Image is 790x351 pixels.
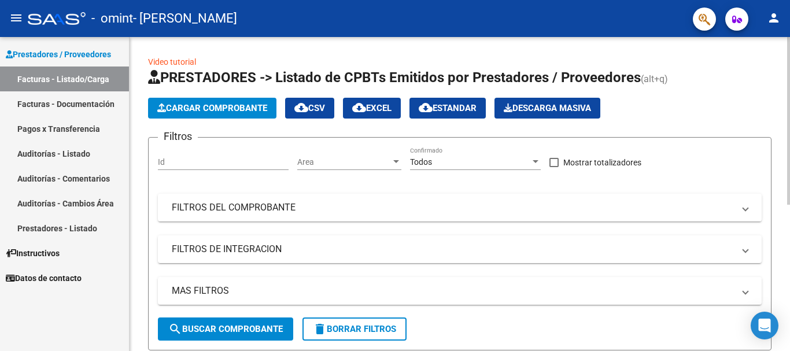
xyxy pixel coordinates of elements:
[297,157,391,167] span: Area
[313,324,396,334] span: Borrar Filtros
[343,98,401,119] button: EXCEL
[294,103,325,113] span: CSV
[158,194,762,221] mat-expansion-panel-header: FILTROS DEL COMPROBANTE
[352,101,366,114] mat-icon: cloud_download
[148,57,196,66] a: Video tutorial
[751,312,778,339] div: Open Intercom Messenger
[410,157,432,167] span: Todos
[172,201,734,214] mat-panel-title: FILTROS DEL COMPROBANTE
[641,73,668,84] span: (alt+q)
[294,101,308,114] mat-icon: cloud_download
[767,11,781,25] mat-icon: person
[148,69,641,86] span: PRESTADORES -> Listado de CPBTs Emitidos por Prestadores / Proveedores
[158,277,762,305] mat-expansion-panel-header: MAS FILTROS
[133,6,237,31] span: - [PERSON_NAME]
[6,48,111,61] span: Prestadores / Proveedores
[172,243,734,256] mat-panel-title: FILTROS DE INTEGRACION
[6,272,82,285] span: Datos de contacto
[91,6,133,31] span: - omint
[494,98,600,119] app-download-masive: Descarga masiva de comprobantes (adjuntos)
[419,103,477,113] span: Estandar
[352,103,392,113] span: EXCEL
[158,235,762,263] mat-expansion-panel-header: FILTROS DE INTEGRACION
[158,317,293,341] button: Buscar Comprobante
[168,322,182,336] mat-icon: search
[504,103,591,113] span: Descarga Masiva
[419,101,433,114] mat-icon: cloud_download
[6,247,60,260] span: Instructivos
[168,324,283,334] span: Buscar Comprobante
[313,322,327,336] mat-icon: delete
[285,98,334,119] button: CSV
[158,128,198,145] h3: Filtros
[409,98,486,119] button: Estandar
[9,11,23,25] mat-icon: menu
[148,98,276,119] button: Cargar Comprobante
[157,103,267,113] span: Cargar Comprobante
[563,156,641,169] span: Mostrar totalizadores
[172,285,734,297] mat-panel-title: MAS FILTROS
[302,317,407,341] button: Borrar Filtros
[494,98,600,119] button: Descarga Masiva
